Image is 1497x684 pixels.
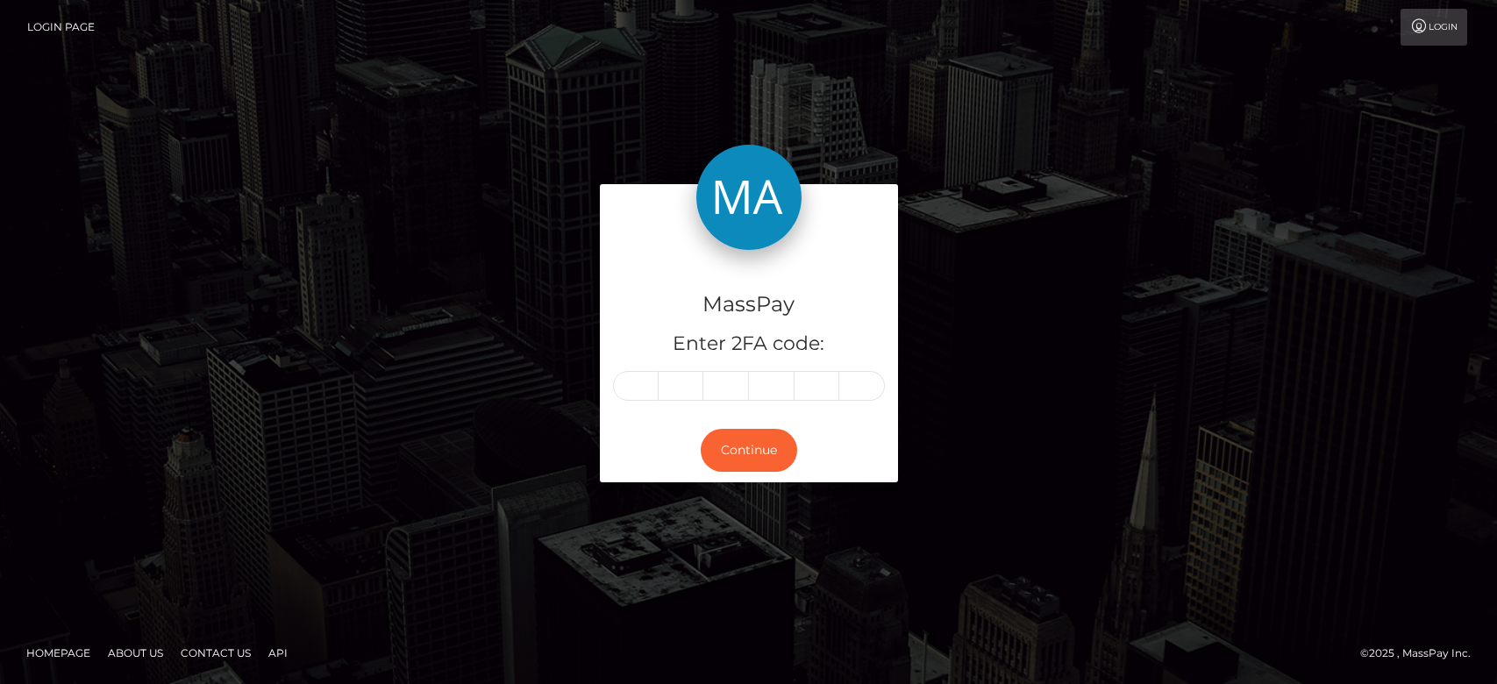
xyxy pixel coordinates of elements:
[27,9,95,46] a: Login Page
[101,639,170,666] a: About Us
[1360,644,1484,663] div: © 2025 , MassPay Inc.
[174,639,258,666] a: Contact Us
[613,331,885,358] h5: Enter 2FA code:
[261,639,295,666] a: API
[613,289,885,320] h4: MassPay
[1401,9,1467,46] a: Login
[696,145,802,250] img: MassPay
[701,429,797,472] button: Continue
[19,639,97,666] a: Homepage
